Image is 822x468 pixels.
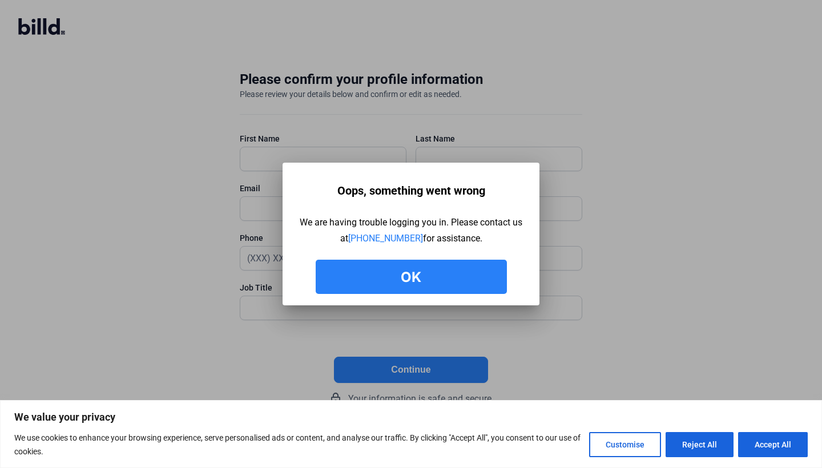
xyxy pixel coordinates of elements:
[348,233,423,244] a: [PHONE_NUMBER]
[300,215,522,247] div: We are having trouble logging you in. Please contact us at for assistance.
[316,260,507,294] button: Ok
[14,410,808,424] p: We value your privacy
[589,432,661,457] button: Customise
[337,180,485,201] div: Oops, something went wrong
[14,431,581,458] p: We use cookies to enhance your browsing experience, serve personalised ads or content, and analys...
[666,432,734,457] button: Reject All
[738,432,808,457] button: Accept All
